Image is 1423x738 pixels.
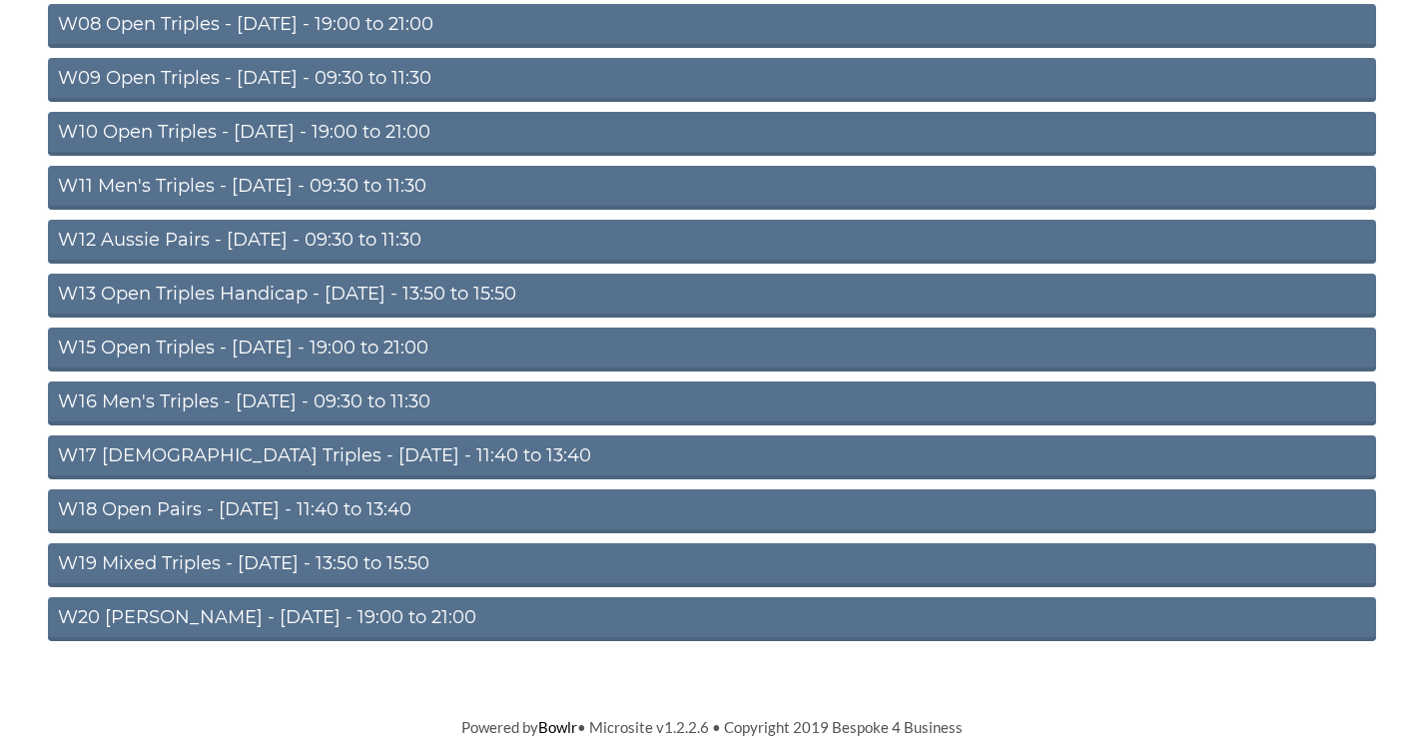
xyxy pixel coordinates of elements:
a: W11 Men's Triples - [DATE] - 09:30 to 11:30 [48,166,1376,210]
a: W12 Aussie Pairs - [DATE] - 09:30 to 11:30 [48,220,1376,264]
a: W10 Open Triples - [DATE] - 19:00 to 21:00 [48,112,1376,156]
a: Bowlr [538,718,577,736]
a: W08 Open Triples - [DATE] - 19:00 to 21:00 [48,4,1376,48]
a: W20 [PERSON_NAME] - [DATE] - 19:00 to 21:00 [48,597,1376,641]
a: W15 Open Triples - [DATE] - 19:00 to 21:00 [48,328,1376,371]
a: W18 Open Pairs - [DATE] - 11:40 to 13:40 [48,489,1376,533]
span: Powered by • Microsite v1.2.2.6 • Copyright 2019 Bespoke 4 Business [461,718,963,736]
a: W17 [DEMOGRAPHIC_DATA] Triples - [DATE] - 11:40 to 13:40 [48,435,1376,479]
a: W13 Open Triples Handicap - [DATE] - 13:50 to 15:50 [48,274,1376,318]
a: W09 Open Triples - [DATE] - 09:30 to 11:30 [48,58,1376,102]
a: W16 Men's Triples - [DATE] - 09:30 to 11:30 [48,381,1376,425]
a: W19 Mixed Triples - [DATE] - 13:50 to 15:50 [48,543,1376,587]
